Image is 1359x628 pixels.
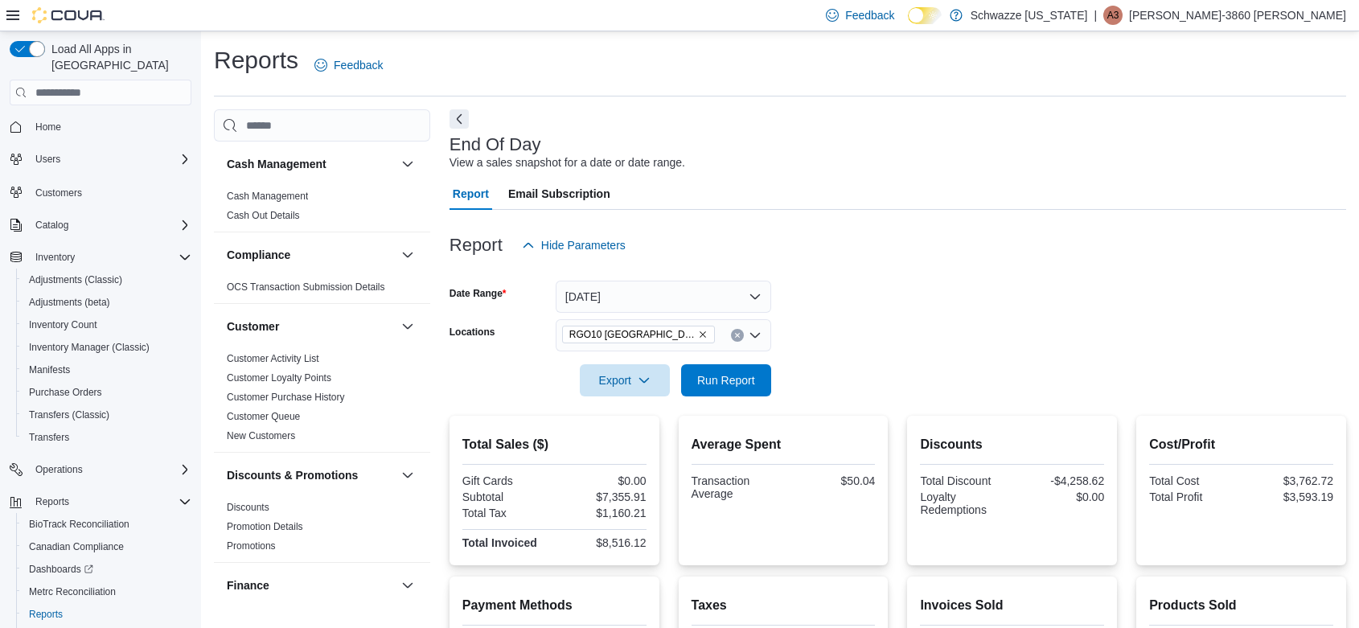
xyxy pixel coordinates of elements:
span: OCS Transaction Submission Details [227,281,385,293]
a: BioTrack Reconciliation [23,515,136,534]
button: Customer [227,318,395,335]
span: Feedback [334,57,383,73]
button: Catalog [29,215,75,235]
button: Inventory Manager (Classic) [16,336,198,359]
span: Adjustments (Classic) [23,270,191,289]
button: Hide Parameters [515,229,632,261]
a: Purchase Orders [23,383,109,402]
span: Transfers (Classic) [23,405,191,425]
button: Compliance [227,247,395,263]
button: Discounts & Promotions [227,467,395,483]
h2: Total Sales ($) [462,435,647,454]
h3: Report [450,236,503,255]
a: Reports [23,605,69,624]
div: Alexis-3860 Shoope [1103,6,1123,25]
h3: Cash Management [227,156,326,172]
button: Users [29,150,67,169]
span: Promotions [227,540,276,552]
a: Home [29,117,68,137]
a: Feedback [308,49,389,81]
div: $0.00 [557,474,646,487]
p: | [1094,6,1097,25]
span: Export [589,364,660,396]
div: Cash Management [214,187,430,232]
button: Home [3,115,198,138]
span: Customers [29,182,191,202]
span: Customer Queue [227,410,300,423]
p: Schwazze [US_STATE] [971,6,1088,25]
h2: Products Sold [1149,596,1333,615]
button: Next [450,109,469,129]
button: Inventory [3,246,198,269]
div: Loyalty Redemptions [920,490,1008,516]
button: Operations [3,458,198,481]
span: Cash Management [227,190,308,203]
button: Cash Management [227,156,395,172]
span: Transfers (Classic) [29,408,109,421]
span: Operations [35,463,83,476]
a: Inventory Manager (Classic) [23,338,156,357]
img: Cova [32,7,105,23]
div: $3,593.19 [1245,490,1333,503]
button: Purchase Orders [16,381,198,404]
a: Dashboards [23,560,100,579]
span: Transfers [23,428,191,447]
h2: Discounts [920,435,1104,454]
button: Customers [3,180,198,203]
button: Metrc Reconciliation [16,581,198,603]
button: Open list of options [749,329,762,342]
button: BioTrack Reconciliation [16,513,198,536]
a: Transfers [23,428,76,447]
button: Remove RGO10 Santa Fe from selection in this group [698,330,708,339]
div: Total Cost [1149,474,1238,487]
a: Cash Management [227,191,308,202]
button: Finance [227,577,395,593]
a: Promotions [227,540,276,552]
span: Feedback [845,7,894,23]
h2: Invoices Sold [920,596,1104,615]
label: Date Range [450,287,507,300]
button: Operations [29,460,89,479]
span: Home [29,117,191,137]
div: $3,762.72 [1245,474,1333,487]
span: Customer Activity List [227,352,319,365]
span: Metrc Reconciliation [23,582,191,601]
span: Metrc Reconciliation [29,585,116,598]
span: Customers [35,187,82,199]
button: Clear input [731,329,744,342]
span: Inventory Count [23,315,191,335]
button: Transfers (Classic) [16,404,198,426]
span: Users [35,153,60,166]
button: Inventory Count [16,314,198,336]
strong: Total Invoiced [462,536,537,549]
div: Compliance [214,277,430,303]
span: Cash Out Details [227,209,300,222]
div: $8,516.12 [557,536,646,549]
span: Load All Apps in [GEOGRAPHIC_DATA] [45,41,191,73]
button: Export [580,364,670,396]
button: Run Report [681,364,771,396]
span: Manifests [23,360,191,380]
span: Inventory Manager (Classic) [23,338,191,357]
a: Customer Queue [227,411,300,422]
button: Customer [398,317,417,336]
button: Users [3,148,198,170]
a: Manifests [23,360,76,380]
a: New Customers [227,430,295,441]
a: Adjustments (beta) [23,293,117,312]
span: BioTrack Reconciliation [23,515,191,534]
h2: Payment Methods [462,596,647,615]
span: Report [453,178,489,210]
a: Customer Loyalty Points [227,372,331,384]
span: A3 [1107,6,1119,25]
h1: Reports [214,44,298,76]
span: Reports [29,608,63,621]
h3: Discounts & Promotions [227,467,358,483]
div: $50.04 [786,474,875,487]
span: RGO10 [GEOGRAPHIC_DATA] [569,326,695,343]
div: View a sales snapshot for a date or date range. [450,154,685,171]
div: Subtotal [462,490,551,503]
span: Purchase Orders [23,383,191,402]
span: Inventory Manager (Classic) [29,341,150,354]
div: Total Profit [1149,490,1238,503]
